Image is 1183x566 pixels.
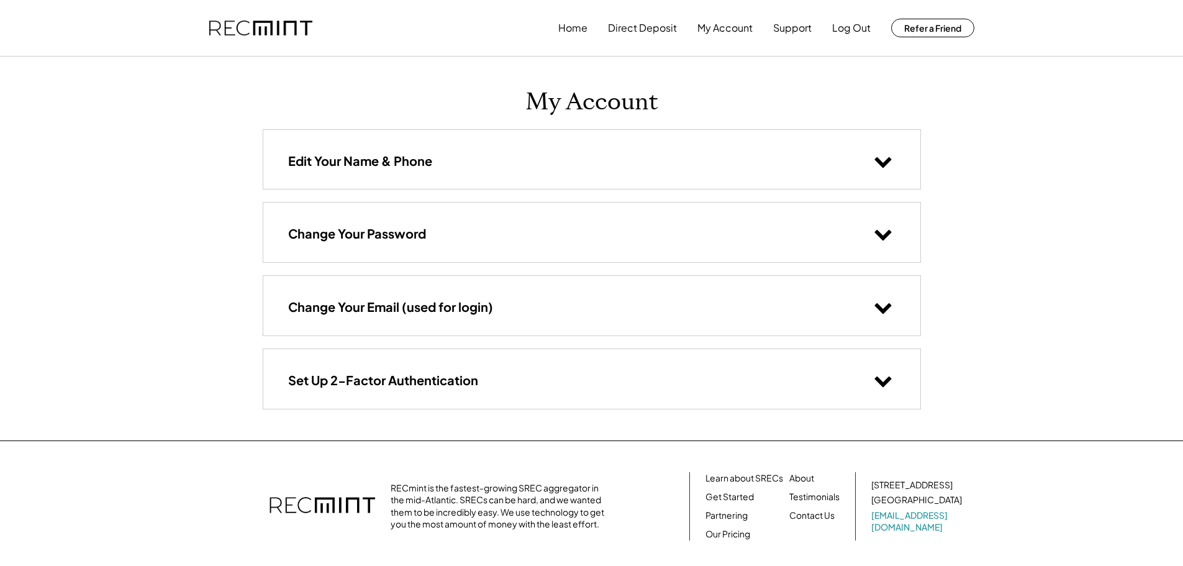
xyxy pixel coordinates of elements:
[871,479,953,491] div: [STREET_ADDRESS]
[832,16,871,40] button: Log Out
[773,16,812,40] button: Support
[789,472,814,485] a: About
[705,491,754,503] a: Get Started
[525,88,658,117] h1: My Account
[209,21,312,36] img: recmint-logotype%403x.png
[705,528,750,541] a: Our Pricing
[871,509,964,534] a: [EMAIL_ADDRESS][DOMAIN_NAME]
[697,16,753,40] button: My Account
[288,153,432,169] h3: Edit Your Name & Phone
[270,485,375,528] img: recmint-logotype%403x.png
[558,16,587,40] button: Home
[871,494,962,506] div: [GEOGRAPHIC_DATA]
[789,491,840,503] a: Testimonials
[891,19,974,37] button: Refer a Friend
[288,226,426,242] h3: Change Your Password
[288,372,478,388] h3: Set Up 2-Factor Authentication
[705,472,783,485] a: Learn about SRECs
[789,509,835,522] a: Contact Us
[608,16,677,40] button: Direct Deposit
[288,299,493,315] h3: Change Your Email (used for login)
[705,509,748,522] a: Partnering
[391,482,611,531] div: RECmint is the fastest-growing SREC aggregator in the mid-Atlantic. SRECs can be hard, and we wan...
